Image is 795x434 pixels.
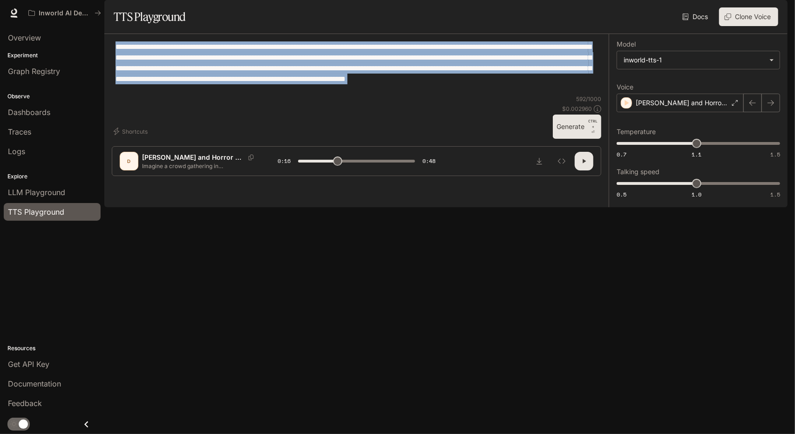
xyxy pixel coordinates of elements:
[39,9,91,17] p: Inworld AI Demos
[24,4,105,22] button: All workspaces
[112,124,151,139] button: Shortcuts
[719,7,778,26] button: Clone Voice
[562,105,592,113] p: $ 0.002960
[530,152,549,170] button: Download audio
[245,155,258,160] button: Copy Voice ID
[770,190,780,198] span: 1.5
[680,7,712,26] a: Docs
[617,51,780,69] div: inworld-tts-1
[624,55,765,65] div: inworld-tts-1
[142,153,245,162] p: [PERSON_NAME] and Horror Storyteller
[692,190,701,198] span: 1.0
[770,150,780,158] span: 1.5
[576,95,601,103] p: 592 / 1000
[278,156,291,166] span: 0:16
[553,115,601,139] button: GenerateCTRL +⏎
[552,152,571,170] button: Inspect
[617,129,656,135] p: Temperature
[617,169,659,175] p: Talking speed
[617,150,626,158] span: 0.7
[588,118,598,135] p: ⏎
[142,162,259,170] p: Imagine a crowd gathering in [GEOGRAPHIC_DATA], [GEOGRAPHIC_DATA], on a cold spring morning in [D...
[636,98,728,108] p: [PERSON_NAME] and Horror Storyteller
[617,190,626,198] span: 0.5
[588,118,598,129] p: CTRL +
[692,150,701,158] span: 1.1
[422,156,435,166] span: 0:48
[122,154,136,169] div: D
[617,84,633,90] p: Voice
[617,41,636,47] p: Model
[114,7,186,26] h1: TTS Playground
